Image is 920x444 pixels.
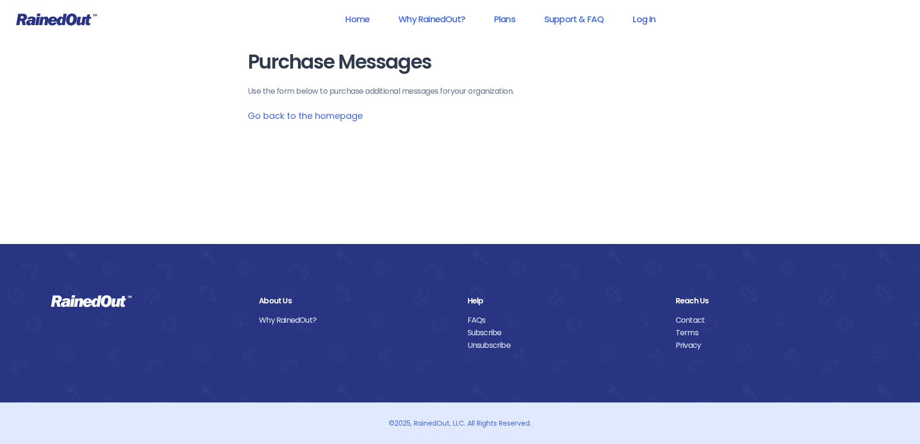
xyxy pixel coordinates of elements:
[676,295,869,307] div: Reach Us
[676,327,869,339] a: Terms
[676,339,869,352] a: Privacy
[467,327,661,339] a: Subscribe
[248,110,363,122] a: Go back to the homepage
[481,8,528,30] a: Plans
[467,295,661,307] div: Help
[467,339,661,352] a: Unsubscribe
[333,8,382,30] a: Home
[259,314,453,327] a: Why RainedOut?
[386,8,478,30] a: Why RainedOut?
[532,8,616,30] a: Support & FAQ
[248,86,673,97] p: Use the form below to purchase additional messages for your organization .
[259,295,453,307] div: About Us
[620,8,668,30] a: Log In
[248,51,673,73] h1: Purchase Messages
[676,314,869,327] a: Contact
[467,314,661,327] a: FAQs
